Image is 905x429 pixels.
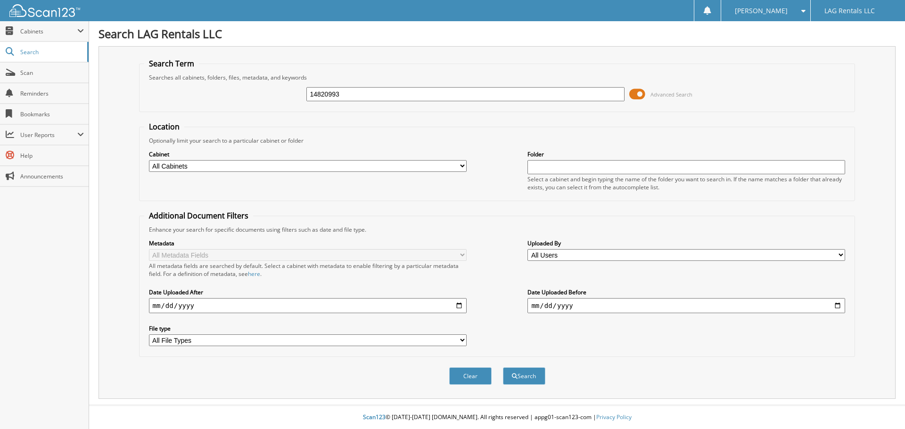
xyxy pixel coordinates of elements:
span: Advanced Search [650,91,692,98]
label: Uploaded By [527,239,845,247]
label: Folder [527,150,845,158]
span: Reminders [20,89,84,97]
span: User Reports [20,131,77,139]
div: All metadata fields are searched by default. Select a cabinet with metadata to enable filtering b... [149,262,467,278]
span: Bookmarks [20,110,84,118]
input: end [527,298,845,313]
legend: Location [144,121,184,132]
span: LAG Rentals LLC [824,8,875,14]
img: scan123-logo-white.svg [9,4,80,17]
label: Cabinet [149,150,467,158]
legend: Additional Document Filters [144,210,253,221]
span: Scan123 [363,413,386,421]
h1: Search LAG Rentals LLC [99,26,896,41]
label: File type [149,324,467,332]
iframe: Chat Widget [858,384,905,429]
button: Clear [449,367,492,385]
input: start [149,298,467,313]
span: Cabinets [20,27,77,35]
div: Searches all cabinets, folders, files, metadata, and keywords [144,73,850,81]
span: Help [20,152,84,160]
a: here [248,270,260,278]
span: Search [20,48,82,56]
div: Select a cabinet and begin typing the name of the folder you want to search in. If the name match... [527,175,845,191]
label: Date Uploaded After [149,288,467,296]
a: Privacy Policy [596,413,632,421]
span: Scan [20,69,84,77]
div: Optionally limit your search to a particular cabinet or folder [144,137,850,145]
label: Metadata [149,239,467,247]
div: © [DATE]-[DATE] [DOMAIN_NAME]. All rights reserved | appg01-scan123-com | [89,406,905,429]
legend: Search Term [144,58,199,69]
span: Announcements [20,172,84,180]
label: Date Uploaded Before [527,288,845,296]
span: [PERSON_NAME] [735,8,788,14]
button: Search [503,367,545,385]
div: Enhance your search for specific documents using filters such as date and file type. [144,226,850,234]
